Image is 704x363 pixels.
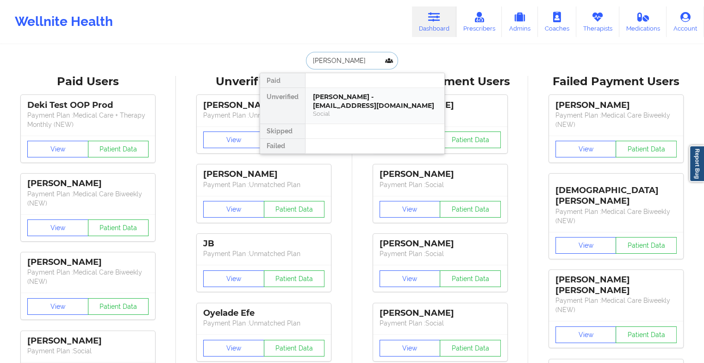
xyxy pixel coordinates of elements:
[27,257,149,268] div: [PERSON_NAME]
[380,180,501,189] p: Payment Plan : Social
[380,319,501,328] p: Payment Plan : Social
[555,100,677,111] div: [PERSON_NAME]
[264,270,325,287] button: Patient Data
[203,100,324,111] div: [PERSON_NAME]
[380,340,441,357] button: View
[538,6,576,37] a: Coaches
[440,131,501,148] button: Patient Data
[456,6,502,37] a: Prescribers
[27,178,149,189] div: [PERSON_NAME]
[27,141,88,157] button: View
[27,219,88,236] button: View
[616,141,677,157] button: Patient Data
[6,75,169,89] div: Paid Users
[555,237,617,254] button: View
[203,249,324,258] p: Payment Plan : Unmatched Plan
[380,270,441,287] button: View
[440,201,501,218] button: Patient Data
[555,207,677,225] p: Payment Plan : Medical Care Biweekly (NEW)
[555,275,677,296] div: [PERSON_NAME] [PERSON_NAME]
[440,270,501,287] button: Patient Data
[88,298,149,315] button: Patient Data
[313,110,437,118] div: Social
[203,340,264,357] button: View
[203,308,324,319] div: Oyelade Efe
[260,124,305,139] div: Skipped
[203,111,324,120] p: Payment Plan : Unmatched Plan
[380,308,501,319] div: [PERSON_NAME]
[203,319,324,328] p: Payment Plan : Unmatched Plan
[203,131,264,148] button: View
[380,201,441,218] button: View
[27,268,149,286] p: Payment Plan : Medical Care Biweekly (NEW)
[88,219,149,236] button: Patient Data
[27,111,149,129] p: Payment Plan : Medical Care + Therapy Monthly (NEW)
[689,145,704,182] a: Report Bug
[27,298,88,315] button: View
[616,326,677,343] button: Patient Data
[203,201,264,218] button: View
[667,6,704,37] a: Account
[313,93,437,110] div: [PERSON_NAME] - [EMAIL_ADDRESS][DOMAIN_NAME]
[380,169,501,180] div: [PERSON_NAME]
[555,296,677,314] p: Payment Plan : Medical Care Biweekly (NEW)
[203,169,324,180] div: [PERSON_NAME]
[535,75,698,89] div: Failed Payment Users
[203,270,264,287] button: View
[260,139,305,154] div: Failed
[260,88,305,124] div: Unverified
[616,237,677,254] button: Patient Data
[555,326,617,343] button: View
[380,249,501,258] p: Payment Plan : Social
[380,238,501,249] div: [PERSON_NAME]
[260,73,305,88] div: Paid
[27,189,149,208] p: Payment Plan : Medical Care Biweekly (NEW)
[27,100,149,111] div: Deki Test OOP Prod
[502,6,538,37] a: Admins
[203,180,324,189] p: Payment Plan : Unmatched Plan
[619,6,667,37] a: Medications
[555,141,617,157] button: View
[440,340,501,357] button: Patient Data
[264,340,325,357] button: Patient Data
[555,178,677,207] div: [DEMOGRAPHIC_DATA][PERSON_NAME]
[264,201,325,218] button: Patient Data
[412,6,456,37] a: Dashboard
[88,141,149,157] button: Patient Data
[27,336,149,346] div: [PERSON_NAME]
[182,75,345,89] div: Unverified Users
[203,238,324,249] div: JB
[576,6,619,37] a: Therapists
[27,346,149,356] p: Payment Plan : Social
[555,111,677,129] p: Payment Plan : Medical Care Biweekly (NEW)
